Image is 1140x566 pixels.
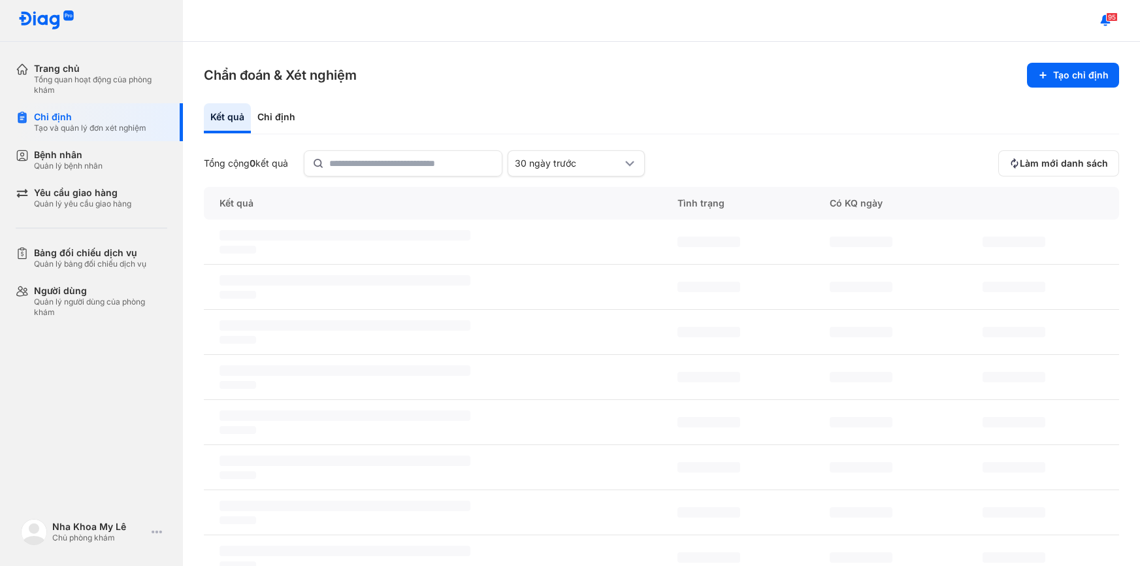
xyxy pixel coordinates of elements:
[220,291,256,299] span: ‌
[220,516,256,524] span: ‌
[677,282,740,292] span: ‌
[204,187,662,220] div: Kết quả
[830,507,892,518] span: ‌
[34,75,167,95] div: Tổng quan hoạt động của phòng khám
[1027,63,1119,88] button: Tạo chỉ định
[220,275,470,286] span: ‌
[662,187,815,220] div: Tình trạng
[220,336,256,344] span: ‌
[18,10,74,31] img: logo
[830,372,892,382] span: ‌
[34,187,131,199] div: Yêu cầu giao hàng
[983,372,1045,382] span: ‌
[983,462,1045,473] span: ‌
[677,552,740,563] span: ‌
[34,285,167,297] div: Người dùng
[34,199,131,209] div: Quản lý yêu cầu giao hàng
[677,507,740,518] span: ‌
[1106,12,1118,22] span: 95
[830,417,892,427] span: ‌
[983,237,1045,247] span: ‌
[677,327,740,337] span: ‌
[34,123,146,133] div: Tạo và quản lý đơn xét nghiệm
[983,552,1045,563] span: ‌
[830,327,892,337] span: ‌
[220,320,470,331] span: ‌
[204,103,251,133] div: Kết quả
[34,111,146,123] div: Chỉ định
[220,426,256,434] span: ‌
[204,66,357,84] h3: Chẩn đoán & Xét nghiệm
[814,187,967,220] div: Có KQ ngày
[983,417,1045,427] span: ‌
[515,158,622,169] div: 30 ngày trước
[677,417,740,427] span: ‌
[220,246,256,254] span: ‌
[983,507,1045,518] span: ‌
[220,546,470,556] span: ‌
[983,282,1045,292] span: ‌
[983,327,1045,337] span: ‌
[34,247,146,259] div: Bảng đối chiếu dịch vụ
[677,237,740,247] span: ‌
[52,533,146,543] div: Chủ phòng khám
[677,462,740,473] span: ‌
[220,365,470,376] span: ‌
[1020,158,1108,169] span: Làm mới danh sách
[830,237,892,247] span: ‌
[52,521,146,533] div: Nha Khoa My Lê
[220,230,470,241] span: ‌
[830,462,892,473] span: ‌
[830,552,892,563] span: ‌
[34,63,167,75] div: Trang chủ
[34,297,167,318] div: Quản lý người dùng của phòng khám
[830,282,892,292] span: ‌
[220,456,470,466] span: ‌
[34,149,103,161] div: Bệnh nhân
[998,150,1119,176] button: Làm mới danh sách
[251,103,302,133] div: Chỉ định
[204,158,288,169] div: Tổng cộng kết quả
[34,161,103,171] div: Quản lý bệnh nhân
[677,372,740,382] span: ‌
[220,501,470,511] span: ‌
[220,471,256,479] span: ‌
[34,259,146,269] div: Quản lý bảng đối chiếu dịch vụ
[250,158,255,169] span: 0
[220,381,256,389] span: ‌
[220,410,470,421] span: ‌
[21,519,47,545] img: logo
